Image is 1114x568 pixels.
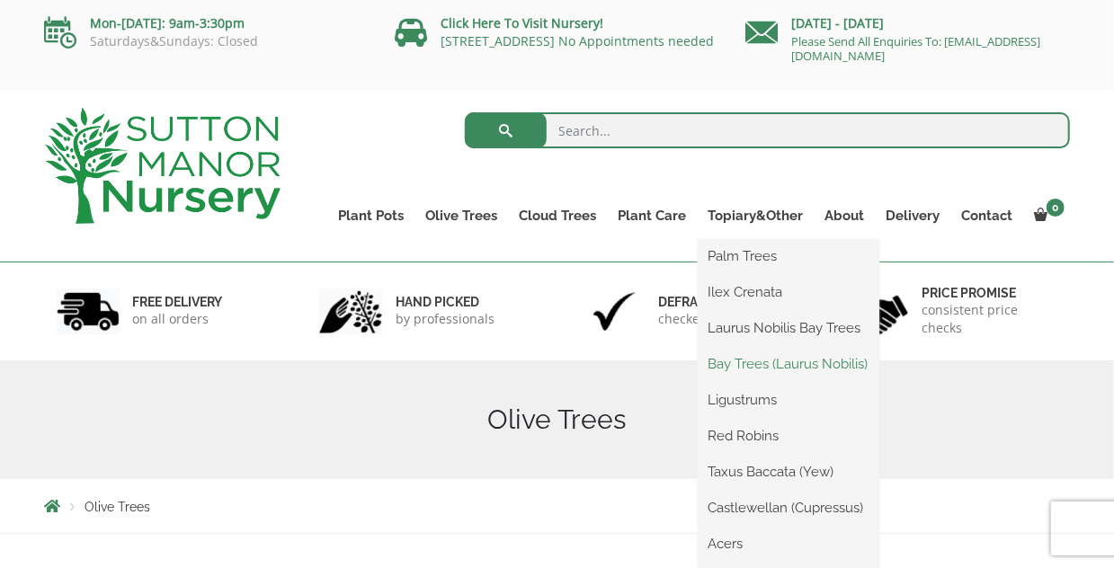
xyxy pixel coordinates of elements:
[441,14,604,31] a: Click Here To Visit Nursery!
[57,288,120,334] img: 1.jpg
[465,112,1070,148] input: Search...
[698,458,879,485] a: Taxus Baccata (Yew)
[951,203,1024,228] a: Contact
[698,386,879,413] a: Ligustrums
[45,108,281,224] img: logo
[45,404,1070,436] h1: Olive Trees
[922,285,1058,301] h6: Price promise
[922,301,1058,337] p: consistent price checks
[509,203,608,228] a: Cloud Trees
[746,13,1070,34] p: [DATE] - [DATE]
[583,288,646,334] img: 3.jpg
[396,310,495,328] p: by professionals
[45,34,369,49] p: Saturdays&Sundays: Closed
[328,203,415,228] a: Plant Pots
[441,32,715,49] a: [STREET_ADDRESS] No Appointments needed
[319,288,382,334] img: 2.jpg
[698,494,879,521] a: Castlewellan (Cupressus)
[396,294,495,310] h6: hand picked
[876,203,951,228] a: Delivery
[608,203,698,228] a: Plant Care
[698,203,815,228] a: Topiary&Other
[698,243,879,270] a: Palm Trees
[659,310,778,328] p: checked & Licensed
[815,203,876,228] a: About
[415,203,509,228] a: Olive Trees
[133,310,223,328] p: on all orders
[792,33,1041,64] a: Please Send All Enquiries To: [EMAIL_ADDRESS][DOMAIN_NAME]
[133,294,223,310] h6: FREE DELIVERY
[698,422,879,449] a: Red Robins
[1047,199,1065,217] span: 0
[1024,203,1070,228] a: 0
[698,530,879,557] a: Acers
[698,279,879,306] a: Ilex Crenata
[698,315,879,342] a: Laurus Nobilis Bay Trees
[45,13,369,34] p: Mon-[DATE]: 9am-3:30pm
[698,351,879,377] a: Bay Trees (Laurus Nobilis)
[85,500,151,514] span: Olive Trees
[45,499,1070,513] nav: Breadcrumbs
[659,294,778,310] h6: Defra approved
